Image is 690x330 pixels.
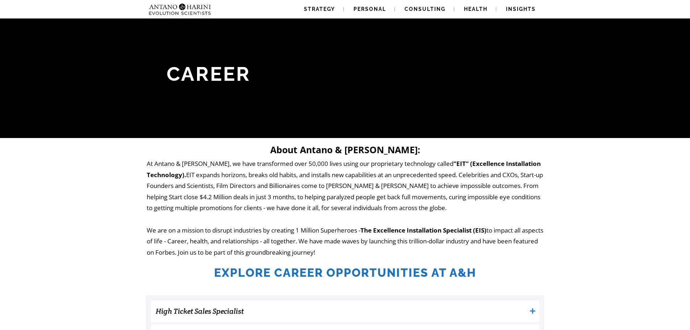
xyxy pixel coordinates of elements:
[147,266,544,280] h2: Explore Career Opportunities at A&H
[405,6,446,12] span: Consulting
[464,6,488,12] span: Health
[156,304,527,318] h3: High Ticket Sales Specialist
[147,159,541,179] strong: "EIT" (Excellence Installation Technology).
[506,6,536,12] span: Insights
[354,6,386,12] span: Personal
[304,6,335,12] span: Strategy
[167,62,251,85] span: Career
[270,143,420,156] strong: About Antano & [PERSON_NAME]:
[147,158,544,258] p: At Antano & [PERSON_NAME], we have transformed over 50,000 lives using our proprietary technology...
[360,226,486,234] strong: The Excellence Installation Specialist (EIS)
